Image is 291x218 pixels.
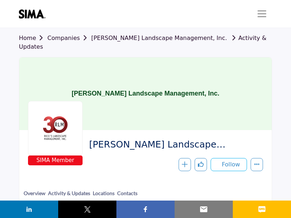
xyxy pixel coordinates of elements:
a: Companies [47,35,91,41]
button: Like [195,158,207,171]
a: [PERSON_NAME] Landscape Management, Inc. [91,35,227,41]
img: sms sharing button [258,205,266,214]
span: Ricci's Landscape Management, Inc. [89,139,258,151]
img: site Logo [19,9,49,19]
a: Home [19,35,47,41]
a: Activity & Updates [48,189,91,203]
img: facebook sharing button [141,205,150,214]
img: twitter sharing button [83,205,92,214]
button: Toggle navigation [252,7,272,21]
button: Follow [211,158,247,171]
h1: [PERSON_NAME] Landscape Management, Inc. [72,57,219,130]
span: SIMA Member [29,156,81,165]
img: linkedin sharing button [25,205,33,214]
button: More details [251,158,263,171]
img: email sharing button [199,205,208,214]
a: Contacts [117,189,138,203]
a: Locations [92,189,115,203]
a: Overview [23,189,46,203]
